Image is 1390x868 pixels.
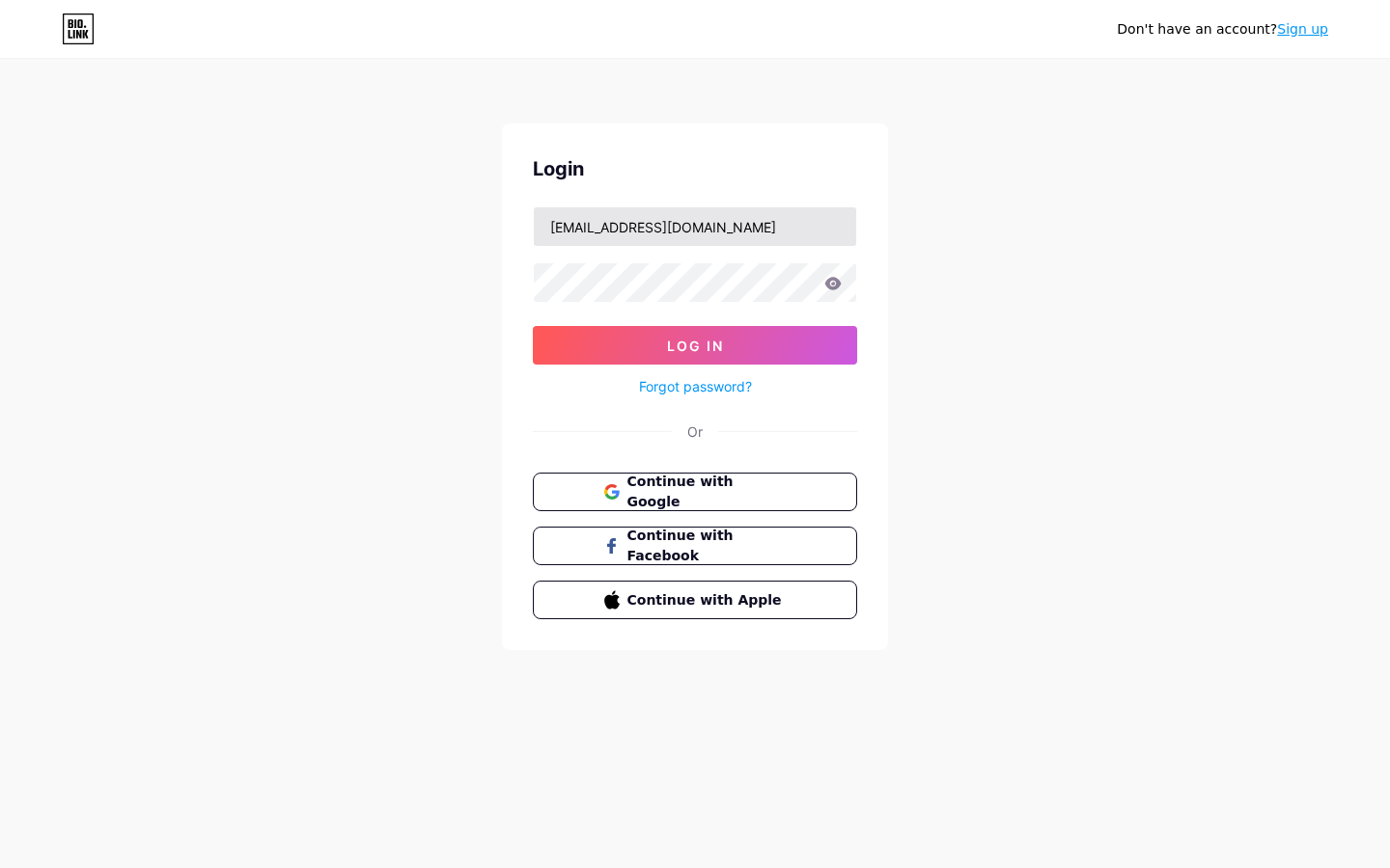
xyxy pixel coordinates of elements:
span: Log In [667,338,724,354]
button: Continue with Google [533,473,857,511]
span: Continue with Google [627,472,787,512]
a: Forgot password? [639,376,752,396]
div: Login [533,154,857,183]
a: Sign up [1277,21,1328,37]
span: Continue with Facebook [627,526,787,566]
button: Log In [533,326,857,365]
div: Don't have an account? [1117,19,1328,40]
span: Continue with Apple [627,590,787,610]
div: Or [687,421,703,442]
button: Continue with Apple [533,581,857,619]
button: Continue with Facebook [533,527,857,565]
input: Username [534,207,856,246]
